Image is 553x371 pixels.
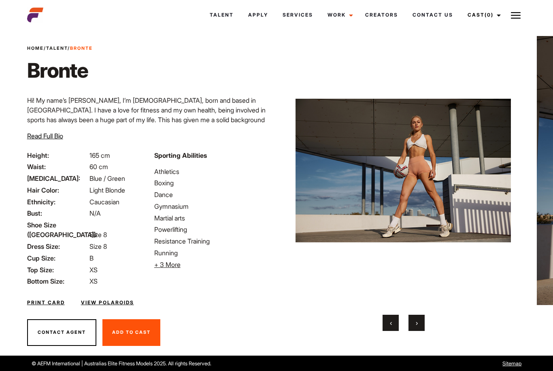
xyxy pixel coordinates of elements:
[154,190,272,199] li: Dance
[27,319,96,346] button: Contact Agent
[27,265,88,275] span: Top Size:
[296,36,511,305] img: IMG_8042
[27,174,88,183] span: [MEDICAL_DATA]:
[46,45,68,51] a: Talent
[89,277,98,285] span: XS
[27,242,88,251] span: Dress Size:
[154,225,272,234] li: Powerlifting
[154,213,272,223] li: Martial arts
[27,45,93,52] span: / /
[89,174,125,182] span: Blue / Green
[154,261,181,269] span: + 3 More
[241,4,275,26] a: Apply
[89,198,119,206] span: Caucasian
[89,231,107,239] span: Size 8
[27,208,88,218] span: Bust:
[27,220,88,240] span: Shoe Size ([GEOGRAPHIC_DATA]):
[32,360,313,367] p: © AEFM International | Australias Elite Fitness Models 2025. All rights Reserved.
[27,45,44,51] a: Home
[27,132,63,140] span: Read Full Bio
[358,4,405,26] a: Creators
[154,201,272,211] li: Gymnasium
[154,167,272,176] li: Athletics
[70,45,93,51] strong: Bronte
[27,197,88,207] span: Ethnicity:
[154,236,272,246] li: Resistance Training
[27,7,43,23] img: cropped-aefm-brand-fav-22-square.png
[27,185,88,195] span: Hair Color:
[154,151,207,159] strong: Sporting Abilities
[89,151,110,159] span: 165 cm
[102,319,160,346] button: Add To Cast
[27,95,272,144] p: Hi! My name’s [PERSON_NAME], I’m [DEMOGRAPHIC_DATA], born and based in [GEOGRAPHIC_DATA]. I have ...
[460,4,506,26] a: Cast(0)
[89,242,107,250] span: Size 8
[89,266,98,274] span: XS
[27,131,63,141] button: Read Full Bio
[27,58,93,83] h1: Bronte
[112,329,151,335] span: Add To Cast
[27,299,65,306] a: Print Card
[511,11,521,20] img: Burger icon
[416,319,418,327] span: Next
[27,162,88,172] span: Waist:
[154,178,272,188] li: Boxing
[89,186,125,194] span: Light Blonde
[27,151,88,160] span: Height:
[485,12,493,18] span: (0)
[154,248,272,258] li: Running
[390,319,392,327] span: Previous
[202,4,241,26] a: Talent
[275,4,320,26] a: Services
[89,209,101,217] span: N/A
[81,299,134,306] a: View Polaroids
[27,253,88,263] span: Cup Size:
[89,254,94,262] span: B
[405,4,460,26] a: Contact Us
[89,163,108,171] span: 60 cm
[27,276,88,286] span: Bottom Size:
[502,360,521,367] a: Sitemap
[320,4,358,26] a: Work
